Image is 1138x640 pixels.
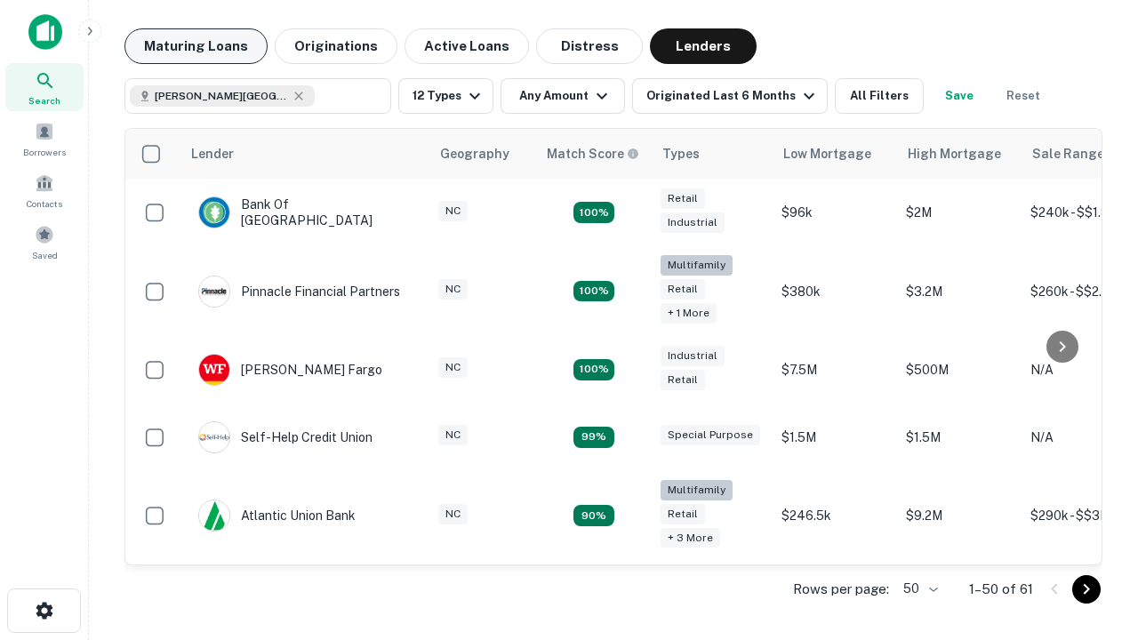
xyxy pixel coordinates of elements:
[438,201,468,221] div: NC
[429,129,536,179] th: Geography
[897,336,1022,404] td: $500M
[438,425,468,445] div: NC
[405,28,529,64] button: Active Loans
[501,78,625,114] button: Any Amount
[5,115,84,163] a: Borrowers
[995,78,1052,114] button: Reset
[773,336,897,404] td: $7.5M
[897,246,1022,336] td: $3.2M
[573,202,614,223] div: Matching Properties: 15, hasApolloMatch: undefined
[32,248,58,262] span: Saved
[199,197,229,228] img: picture
[773,179,897,246] td: $96k
[536,129,652,179] th: Capitalize uses an advanced AI algorithm to match your search with the best lender. The match sco...
[198,196,412,228] div: Bank Of [GEOGRAPHIC_DATA]
[547,144,639,164] div: Capitalize uses an advanced AI algorithm to match your search with the best lender. The match sco...
[28,93,60,108] span: Search
[573,359,614,380] div: Matching Properties: 14, hasApolloMatch: undefined
[632,78,828,114] button: Originated Last 6 Months
[661,504,705,524] div: Retail
[650,28,757,64] button: Lenders
[573,281,614,302] div: Matching Properties: 20, hasApolloMatch: undefined
[5,166,84,214] a: Contacts
[1049,498,1138,583] iframe: Chat Widget
[438,357,468,378] div: NC
[198,276,400,308] div: Pinnacle Financial Partners
[661,188,705,209] div: Retail
[23,145,66,159] span: Borrowers
[198,421,373,453] div: Self-help Credit Union
[783,143,871,164] div: Low Mortgage
[5,218,84,266] a: Saved
[931,78,988,114] button: Save your search to get updates of matches that match your search criteria.
[28,14,62,50] img: capitalize-icon.png
[897,129,1022,179] th: High Mortgage
[661,480,733,500] div: Multifamily
[661,279,705,300] div: Retail
[573,427,614,448] div: Matching Properties: 11, hasApolloMatch: undefined
[773,404,897,471] td: $1.5M
[124,28,268,64] button: Maturing Loans
[661,370,705,390] div: Retail
[661,425,760,445] div: Special Purpose
[5,63,84,111] a: Search
[191,143,234,164] div: Lender
[155,88,288,104] span: [PERSON_NAME][GEOGRAPHIC_DATA], [GEOGRAPHIC_DATA]
[661,212,725,233] div: Industrial
[1032,143,1104,164] div: Sale Range
[908,143,1001,164] div: High Mortgage
[662,143,700,164] div: Types
[661,255,733,276] div: Multifamily
[1072,575,1101,604] button: Go to next page
[199,422,229,452] img: picture
[897,471,1022,561] td: $9.2M
[896,576,941,602] div: 50
[180,129,429,179] th: Lender
[199,500,229,531] img: picture
[199,355,229,385] img: picture
[661,346,725,366] div: Industrial
[536,28,643,64] button: Distress
[398,78,493,114] button: 12 Types
[661,303,717,324] div: + 1 more
[198,354,382,386] div: [PERSON_NAME] Fargo
[440,143,509,164] div: Geography
[438,279,468,300] div: NC
[835,78,924,114] button: All Filters
[199,276,229,307] img: picture
[773,471,897,561] td: $246.5k
[969,579,1033,600] p: 1–50 of 61
[773,246,897,336] td: $380k
[646,85,820,107] div: Originated Last 6 Months
[897,404,1022,471] td: $1.5M
[661,528,720,548] div: + 3 more
[198,500,356,532] div: Atlantic Union Bank
[573,505,614,526] div: Matching Properties: 10, hasApolloMatch: undefined
[275,28,397,64] button: Originations
[897,179,1022,246] td: $2M
[438,504,468,524] div: NC
[652,129,773,179] th: Types
[793,579,889,600] p: Rows per page:
[773,129,897,179] th: Low Mortgage
[27,196,62,211] span: Contacts
[547,144,636,164] h6: Match Score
